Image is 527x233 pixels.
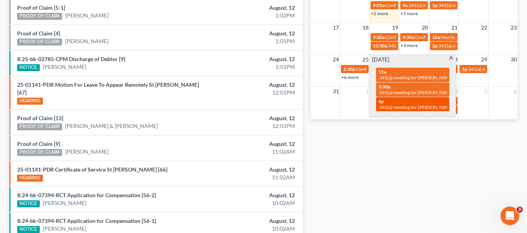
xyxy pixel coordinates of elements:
span: Confirmation hearing for [PERSON_NAME] [415,34,504,40]
div: PROOF OF CLAIM [17,13,62,20]
a: 8:24-bk-07394-RCT Application for Compensation [56-1] [17,217,156,224]
span: 19 [391,23,399,32]
div: 11:02AM [208,173,295,181]
span: 4p [378,98,384,104]
span: 11:30a [373,43,387,49]
span: 341(a) meeting for [PERSON_NAME] [388,43,463,49]
a: [PERSON_NAME] [43,63,86,71]
div: 11:02AM [208,148,295,156]
span: 9:30a [403,34,414,40]
span: 29 [480,55,488,64]
span: 1 [365,87,369,96]
span: 1:30p [343,66,355,72]
a: [PERSON_NAME] & [PERSON_NAME] [65,122,158,130]
div: 10:02AM [208,225,295,233]
iframe: Intercom live chat [500,207,519,225]
span: 341(a) meeting for [PERSON_NAME] & [PERSON_NAME] [408,2,525,8]
span: 9a [403,2,408,8]
a: [PERSON_NAME] [43,199,86,207]
a: 25-01141-PDR Certificate of Service St [PERSON_NAME] [66] [17,166,167,173]
span: 30 [510,55,518,64]
span: 25 [362,55,369,64]
span: 20 [421,23,429,32]
div: August, 12 [208,191,295,199]
a: +5 more [401,11,418,16]
a: Proof of Claim [4] [17,30,60,37]
span: 10a [432,34,440,40]
span: 3 [516,207,523,213]
a: [PERSON_NAME] [65,37,108,45]
a: [PERSON_NAME] [43,225,86,233]
a: 8:25-bk-02785-CPM Discharge of Debtor [9] [17,56,125,62]
span: 18 [362,23,369,32]
div: NOTICE [17,64,40,71]
span: Confirmation hearing for [PERSON_NAME] [385,2,474,8]
a: Proof of Claim [5-1] [17,4,65,11]
span: 1p [462,66,467,72]
div: August, 12 [208,140,295,148]
a: Proof of Claim [13] [17,115,63,121]
span: 341(a) meeting for [PERSON_NAME] [379,89,454,95]
span: 6 [513,87,518,96]
div: HEARING [17,98,43,105]
span: 9:30a [373,34,385,40]
div: 10:02AM [208,199,295,207]
div: August, 12 [208,166,295,173]
span: 341(a) meeting for [PERSON_NAME] & [PERSON_NAME] [379,104,496,110]
div: 12:01PM [208,89,295,96]
div: August, 12 [208,114,295,122]
a: [PERSON_NAME] [65,148,108,156]
span: 17 [332,23,340,32]
div: 1:01PM [208,63,295,71]
div: PROOF OF CLAIM [17,39,62,46]
span: 21 [451,23,458,32]
a: 25-01141-PDR Motion For Leave To Appear Remotely St [PERSON_NAME] [67] [17,81,199,96]
div: HEARING [17,175,43,182]
div: August, 12 [208,81,295,89]
span: Confirmation hearing for [PERSON_NAME] [356,66,445,72]
div: NOTICE [17,226,40,233]
div: PROOF OF CLAIM [17,123,62,130]
span: 2p [432,2,438,8]
span: 341(a) meeting for [PERSON_NAME] [438,43,514,49]
span: 31 [332,87,340,96]
div: August, 12 [208,4,295,12]
span: 9:01a [373,2,385,8]
div: 1:01PM [208,37,295,45]
span: 11a [378,69,386,75]
span: 2p [432,43,438,49]
div: August, 12 [208,30,295,37]
a: [PERSON_NAME] [65,12,108,19]
a: +3 more [401,42,418,48]
span: 341(a) meeting for [PERSON_NAME] [438,2,514,8]
div: 1:02PM [208,12,295,19]
span: 341(a) meeting for [PERSON_NAME] [379,75,454,81]
div: PROOF OF CLAIM [17,149,62,156]
span: 5 [483,87,488,96]
a: +6 more [341,74,358,80]
div: 12:01PM [208,122,295,130]
div: August, 12 [208,217,295,225]
div: NOTICE [17,200,40,207]
a: +2 more [371,11,388,16]
a: Proof of Claim [9] [17,140,60,147]
span: [DATE] [372,56,389,63]
span: 23 [510,23,518,32]
span: 24 [332,55,340,64]
div: August, 12 [208,55,295,63]
span: 22 [480,23,488,32]
span: 3:30p [378,84,390,89]
a: 8:24-bk-07394-RCT Application for Compensation [56-2] [17,192,156,198]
